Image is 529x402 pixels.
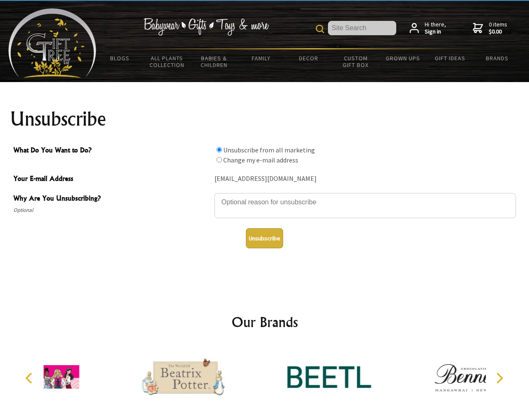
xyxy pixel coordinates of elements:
strong: $0.00 [489,28,507,36]
a: Babies & Children [191,49,238,74]
a: Grown Ups [379,49,426,67]
strong: Sign in [425,28,446,36]
a: 0 items$0.00 [473,21,507,36]
span: What Do You Want to Do? [13,145,210,157]
textarea: Why Are You Unsubscribing? [214,193,516,218]
div: [EMAIL_ADDRESS][DOMAIN_NAME] [214,173,516,186]
img: Babyware - Gifts - Toys and more... [8,8,96,78]
button: Previous [21,369,39,387]
a: Decor [285,49,332,67]
input: What Do You Want to Do? [217,157,222,162]
a: BLOGS [96,49,144,67]
a: Custom Gift Box [332,49,379,74]
a: All Plants Collection [144,49,191,74]
span: Hi there, [425,21,446,36]
a: Brands [474,49,521,67]
span: Optional [13,205,210,215]
span: Your E-mail Address [13,173,210,186]
input: What Do You Want to Do? [217,147,222,152]
a: Family [238,49,285,67]
label: Unsubscribe from all marketing [223,146,315,154]
a: Hi there,Sign in [410,21,446,36]
h1: Unsubscribe [10,109,519,129]
span: Why Are You Unsubscribing? [13,193,210,205]
img: product search [316,25,324,33]
h2: Our Brands [17,312,513,332]
button: Unsubscribe [246,228,283,248]
span: 0 items [489,21,507,36]
a: Gift Ideas [426,49,474,67]
label: Change my e-mail address [223,156,298,164]
img: Babywear - Gifts - Toys & more [143,18,269,36]
button: Next [490,369,508,387]
input: Site Search [328,21,396,35]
